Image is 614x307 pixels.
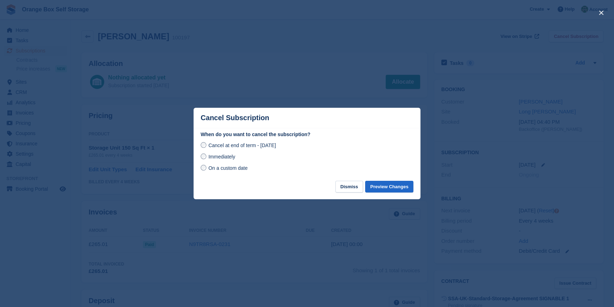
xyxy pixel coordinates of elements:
[201,142,206,148] input: Cancel at end of term - [DATE]
[201,131,413,138] label: When do you want to cancel the subscription?
[201,165,206,171] input: On a custom date
[596,7,607,18] button: close
[201,114,269,122] p: Cancel Subscription
[201,153,206,159] input: Immediately
[365,181,413,192] button: Preview Changes
[208,143,276,148] span: Cancel at end of term - [DATE]
[208,154,235,160] span: Immediately
[335,181,363,192] button: Dismiss
[208,165,248,171] span: On a custom date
